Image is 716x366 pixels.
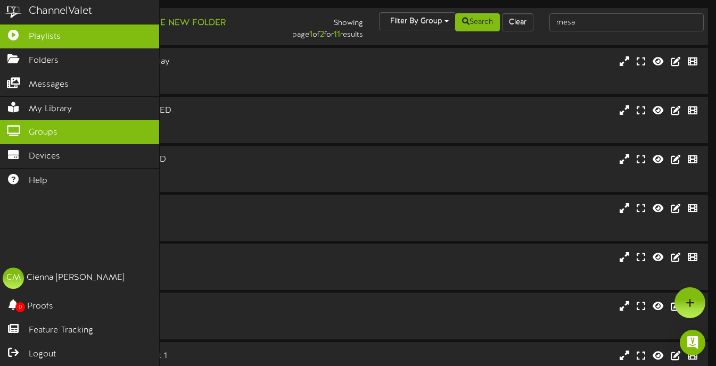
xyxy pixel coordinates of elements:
strong: 2 [320,30,324,39]
div: Cienna [PERSON_NAME] [27,272,125,284]
div: # 16082 [43,322,307,331]
span: Devices [29,151,60,163]
span: 0 [15,302,25,312]
span: Help [29,175,47,187]
span: Proofs [27,301,53,313]
span: Groups [29,127,57,139]
div: Mesa Baseline_Teller 2 [43,252,307,264]
div: Showing page of for results [258,12,371,41]
button: Search [455,13,500,31]
button: Create New Folder [123,16,229,30]
div: Mesa Baseline_Outdoor LED [43,105,307,117]
div: # 16081 [43,175,307,184]
div: Mesa Gateway_157_Backlit 1 [43,350,307,362]
strong: 11 [334,30,340,39]
div: # 16080 [43,77,307,86]
div: Mesa Baseline_Teller 3x2 [43,301,307,313]
div: # 16083 [43,126,307,135]
span: Folders [29,55,59,67]
div: # 16079 [43,273,307,282]
div: Landscape ( 16:9 ) [43,215,307,224]
div: Mesa Baseline_Ribbon LED [43,154,307,166]
span: Messages [29,79,69,91]
button: Filter By Group [379,12,456,30]
div: Landscape ( 16:9 ) [43,166,307,175]
span: Logout [29,348,56,361]
input: -- Search Playlists by Name -- [549,13,704,31]
div: Open Intercom Messenger [680,330,705,355]
span: My Library [29,103,72,115]
span: Feature Tracking [29,325,93,337]
div: Mesa Baseline_Loan Display [43,56,307,68]
button: Clear [502,13,533,31]
div: Landscape ( 16:9 ) [43,313,307,322]
div: ChannelValet [29,4,92,19]
div: # 16078 [43,224,307,233]
div: Landscape ( 16:9 ) [43,117,307,126]
span: Playlists [29,31,61,43]
div: CM [3,268,24,289]
div: Landscape ( 16:9 ) [43,68,307,77]
strong: 1 [309,30,312,39]
div: Mesa Baseline_Teller 1 [43,203,307,215]
div: Landscape ( 16:9 ) [43,264,307,273]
